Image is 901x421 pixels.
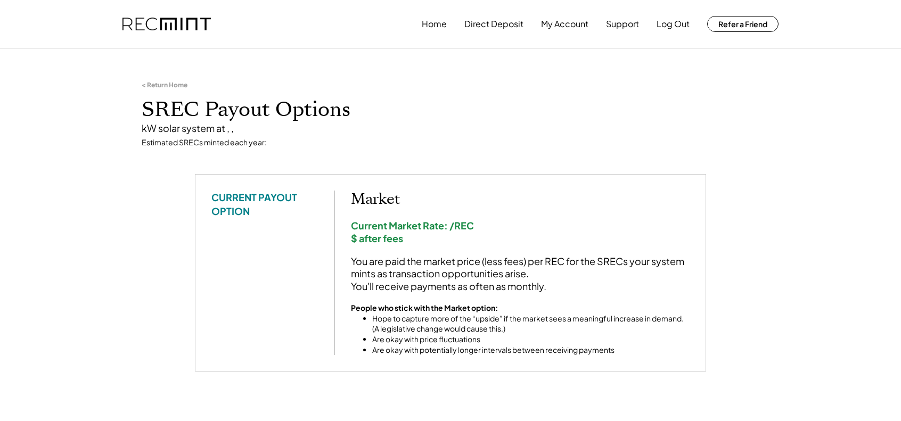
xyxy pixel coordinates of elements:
[606,13,639,35] button: Support
[657,13,690,35] button: Log Out
[142,97,759,122] h1: SREC Payout Options
[422,13,447,35] button: Home
[211,191,318,217] div: CURRENT PAYOUT OPTION
[142,122,759,134] div: kW solar system at , ,
[541,13,588,35] button: My Account
[351,219,690,244] div: Current Market Rate: /REC $ after fees
[372,345,690,356] li: Are okay with potentially longer intervals between receiving payments
[351,255,690,292] div: You are paid the market price (less fees) per REC for the SRECs your system mints as transaction ...
[707,16,779,32] button: Refer a Friend
[351,191,690,209] h2: Market
[372,313,690,334] li: Hope to capture more of the “upside” if the market sees a meaningful increase in demand. (A legis...
[464,13,523,35] button: Direct Deposit
[372,334,690,345] li: Are okay with price fluctuations
[122,18,211,31] img: recmint-logotype%403x.png
[351,303,498,312] strong: People who stick with the Market option:
[142,137,759,148] div: Estimated SRECs minted each year:
[142,81,187,89] div: < Return Home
